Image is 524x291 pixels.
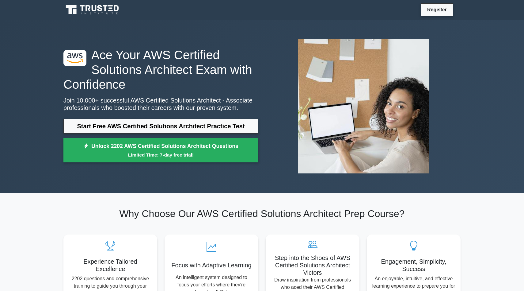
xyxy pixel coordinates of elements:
h2: Why Choose Our AWS Certified Solutions Architect Prep Course? [63,208,461,219]
h5: Step into the Shoes of AWS Certified Solutions Architect Victors [271,254,355,276]
h1: Ace Your AWS Certified Solutions Architect Exam with Confidence [63,48,258,92]
h5: Focus with Adaptive Learning [169,262,253,269]
a: Unlock 2202 AWS Certified Solutions Architect QuestionsLimited Time: 7-day free trial! [63,138,258,163]
h5: Experience Tailored Excellence [68,258,152,273]
a: Start Free AWS Certified Solutions Architect Practice Test [63,119,258,134]
p: Join 10,000+ successful AWS Certified Solutions Architect - Associate professionals who boosted t... [63,97,258,111]
small: Limited Time: 7-day free trial! [71,151,251,158]
a: Register [423,6,450,14]
h5: Engagement, Simplicity, Success [372,258,456,273]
